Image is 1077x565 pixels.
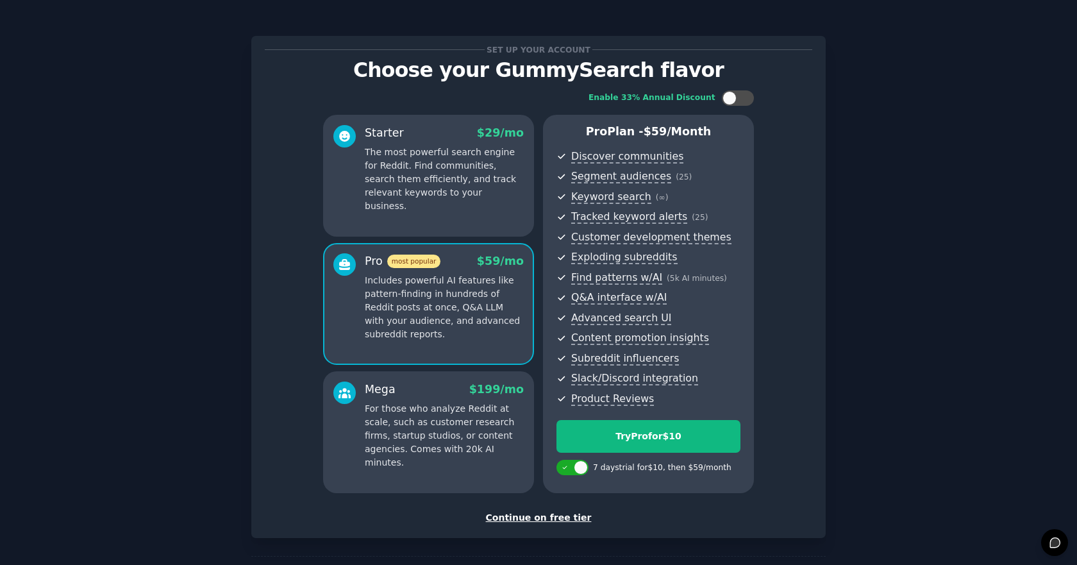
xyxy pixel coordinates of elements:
[571,312,671,325] span: Advanced search UI
[667,274,727,283] span: ( 5k AI minutes )
[365,146,524,213] p: The most powerful search engine for Reddit. Find communities, search them efficiently, and track ...
[571,170,671,183] span: Segment audiences
[571,392,654,406] span: Product Reviews
[265,511,812,525] div: Continue on free tier
[556,124,740,140] p: Pro Plan -
[571,210,687,224] span: Tracked keyword alerts
[365,253,440,269] div: Pro
[557,430,740,443] div: Try Pro for $10
[469,383,524,396] span: $ 199 /mo
[571,332,709,345] span: Content promotion insights
[477,255,524,267] span: $ 59 /mo
[365,382,396,398] div: Mega
[365,402,524,469] p: For those who analyze Reddit at scale, such as customer research firms, startup studios, or conte...
[387,255,441,268] span: most popular
[571,271,662,285] span: Find patterns w/AI
[692,213,708,222] span: ( 25 )
[571,352,679,366] span: Subreddit influencers
[571,190,651,204] span: Keyword search
[365,125,404,141] div: Starter
[485,43,593,56] span: Set up your account
[571,231,731,244] span: Customer development themes
[365,274,524,341] p: Includes powerful AI features like pattern-finding in hundreds of Reddit posts at once, Q&A LLM w...
[593,462,731,474] div: 7 days trial for $10 , then $ 59 /month
[571,251,677,264] span: Exploding subreddits
[265,59,812,81] p: Choose your GummySearch flavor
[571,372,698,385] span: Slack/Discord integration
[556,420,740,453] button: TryProfor$10
[656,193,669,202] span: ( ∞ )
[644,125,712,138] span: $ 59 /month
[589,92,715,104] div: Enable 33% Annual Discount
[477,126,524,139] span: $ 29 /mo
[571,150,683,164] span: Discover communities
[571,291,667,305] span: Q&A interface w/AI
[676,173,692,181] span: ( 25 )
